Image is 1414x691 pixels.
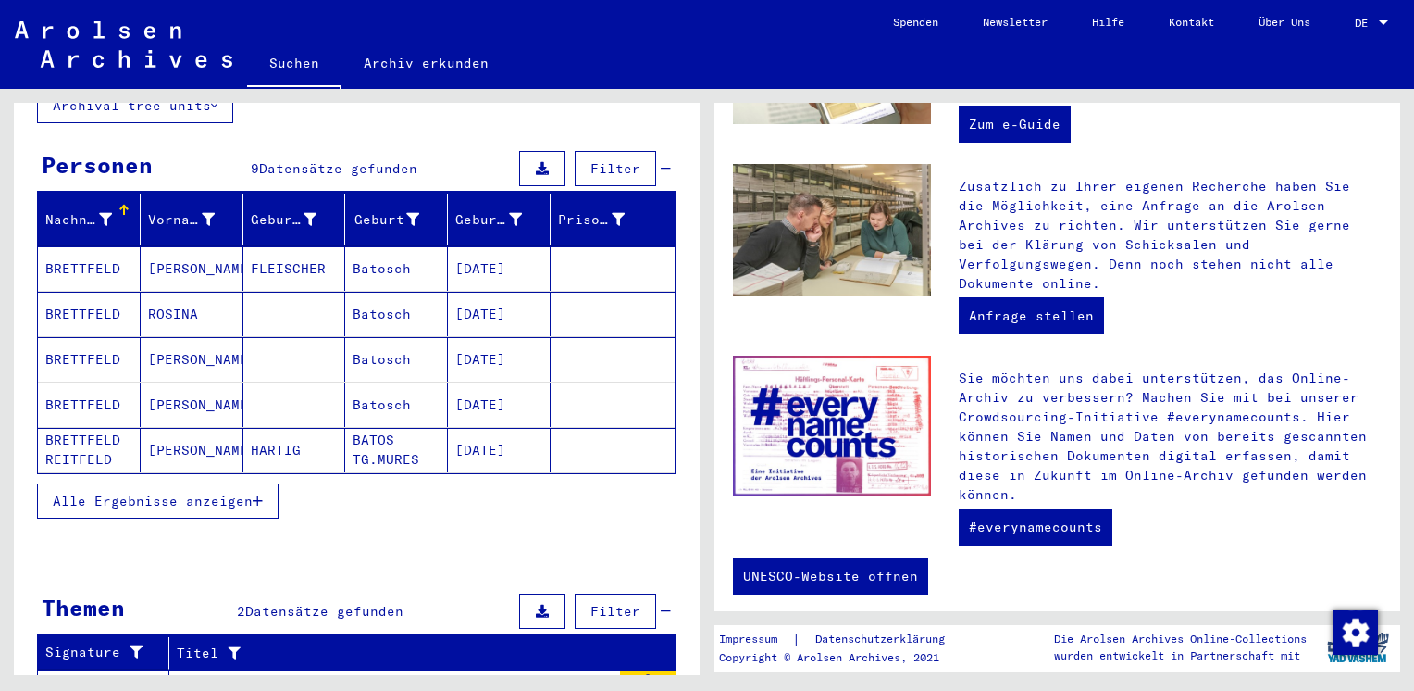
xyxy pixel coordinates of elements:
[251,205,345,234] div: Geburtsname
[141,246,243,291] mat-cell: [PERSON_NAME]
[733,356,931,496] img: enc.jpg
[141,428,243,472] mat-cell: [PERSON_NAME]
[42,591,125,624] div: Themen
[45,643,145,662] div: Signature
[558,210,625,230] div: Prisoner #
[141,337,243,382] mat-cell: [PERSON_NAME]
[455,210,522,230] div: Geburtsdatum
[590,603,640,620] span: Filter
[733,164,931,296] img: inquiries.jpg
[38,337,141,382] mat-cell: BRETTFELD
[251,160,259,177] span: 9
[959,106,1071,143] a: Zum e-Guide
[177,644,630,663] div: Titel
[259,160,417,177] span: Datensätze gefunden
[37,88,233,123] button: Archival tree units
[590,160,640,177] span: Filter
[959,297,1104,334] a: Anfrage stellen
[719,649,967,666] p: Copyright © Arolsen Archives, 2021
[345,246,448,291] mat-cell: Batosch
[148,210,215,230] div: Vorname
[345,194,448,245] mat-header-cell: Geburt‏
[448,194,551,245] mat-header-cell: Geburtsdatum
[177,638,653,668] div: Titel
[341,41,511,85] a: Archiv erkunden
[959,509,1112,546] a: #everynamecounts
[53,493,253,509] span: Alle Ergebnisse anzeigen
[558,205,652,234] div: Prisoner #
[575,594,656,629] button: Filter
[243,194,346,245] mat-header-cell: Geburtsname
[800,630,967,649] a: Datenschutzerklärung
[448,337,551,382] mat-cell: [DATE]
[719,630,792,649] a: Impressum
[247,41,341,89] a: Suchen
[37,484,279,519] button: Alle Ergebnisse anzeigen
[38,383,141,427] mat-cell: BRETTFELD
[959,177,1382,294] p: Zusätzlich zu Ihrer eigenen Recherche haben Sie die Möglichkeit, eine Anfrage an die Arolsen Arch...
[345,292,448,336] mat-cell: Batosch
[237,603,245,620] span: 2
[551,194,675,245] mat-header-cell: Prisoner #
[345,383,448,427] mat-cell: Batosch
[1333,609,1377,654] div: Zustimmung ändern
[448,246,551,291] mat-cell: [DATE]
[448,383,551,427] mat-cell: [DATE]
[243,246,346,291] mat-cell: FLEISCHER
[141,383,243,427] mat-cell: [PERSON_NAME]
[38,246,141,291] mat-cell: BRETTFELD
[353,210,419,230] div: Geburt‏
[45,205,140,234] div: Nachname
[38,428,141,472] mat-cell: BRETTFELD REITFELD
[959,369,1382,505] p: Sie möchten uns dabei unterstützen, das Online-Archiv zu verbessern? Machen Sie mit bei unserer C...
[245,603,403,620] span: Datensätze gefunden
[345,428,448,472] mat-cell: BATOS TG.MURES
[141,292,243,336] mat-cell: ROSINA
[455,205,550,234] div: Geburtsdatum
[1323,624,1393,671] img: yv_logo.png
[1333,610,1378,655] img: Zustimmung ändern
[345,337,448,382] mat-cell: Batosch
[620,671,676,689] div: 2
[448,292,551,336] mat-cell: [DATE]
[575,151,656,186] button: Filter
[1054,631,1307,647] p: Die Arolsen Archives Online-Collections
[15,21,232,68] img: Arolsen_neg.svg
[45,210,112,230] div: Nachname
[45,638,168,668] div: Signature
[38,194,141,245] mat-header-cell: Nachname
[251,210,317,230] div: Geburtsname
[448,428,551,472] mat-cell: [DATE]
[733,558,928,595] a: UNESCO-Website öffnen
[1355,17,1375,30] span: DE
[1054,647,1307,664] p: wurden entwickelt in Partnerschaft mit
[719,630,967,649] div: |
[148,205,242,234] div: Vorname
[353,205,447,234] div: Geburt‏
[141,194,243,245] mat-header-cell: Vorname
[38,292,141,336] mat-cell: BRETTFELD
[243,428,346,472] mat-cell: HARTIG
[42,148,153,182] div: Personen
